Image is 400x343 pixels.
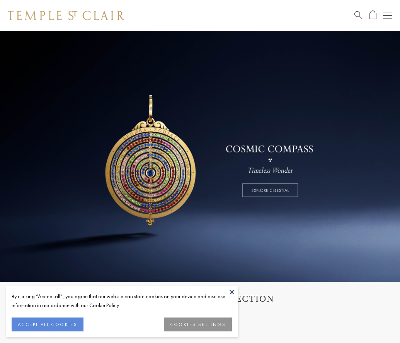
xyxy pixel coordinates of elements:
button: COOKIES SETTINGS [164,318,232,331]
a: Open Shopping Bag [369,10,376,20]
button: Open navigation [383,11,392,20]
button: ACCEPT ALL COOKIES [12,318,83,331]
div: By clicking “Accept all”, you agree that our website can store cookies on your device and disclos... [12,292,232,310]
img: Temple St. Clair [8,11,124,20]
a: Search [354,10,363,20]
